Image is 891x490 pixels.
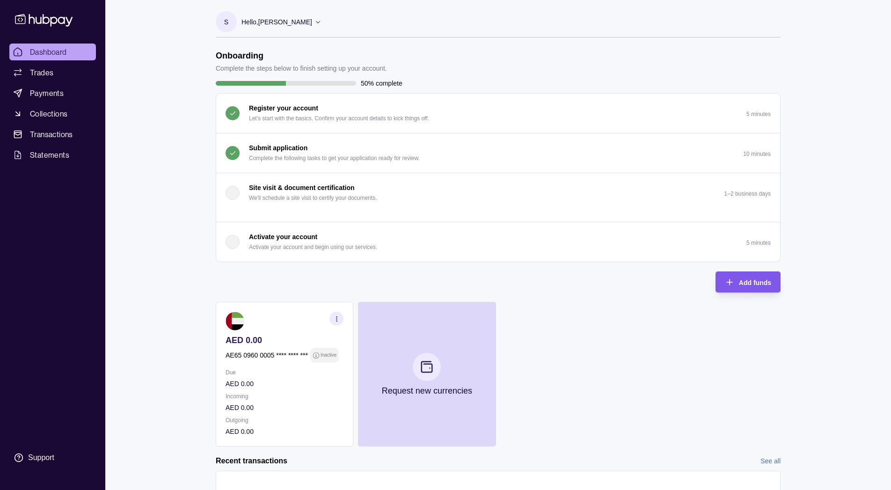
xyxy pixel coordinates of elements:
[249,183,355,193] p: Site visit & document certification
[739,279,771,286] span: Add funds
[226,367,343,378] p: Due
[9,146,96,163] a: Statements
[30,108,67,119] span: Collections
[216,212,780,222] div: Site visit & document certification We'll schedule a site visit to certify your documents.1–2 bus...
[249,242,377,252] p: Activate your account and begin using our services.
[224,17,228,27] p: S
[249,143,307,153] p: Submit application
[724,190,771,197] p: 1–2 business days
[30,129,73,140] span: Transactions
[743,151,771,157] p: 10 minutes
[746,240,771,246] p: 5 minutes
[9,44,96,60] a: Dashboard
[216,133,780,173] button: Submit application Complete the following tasks to get your application ready for review.10 minutes
[226,402,343,413] p: AED 0.00
[321,350,336,360] p: Inactive
[9,85,96,102] a: Payments
[382,386,472,396] p: Request new currencies
[9,105,96,122] a: Collections
[30,88,64,99] span: Payments
[226,335,343,345] p: AED 0.00
[760,456,781,466] a: See all
[361,78,402,88] p: 50% complete
[249,153,420,163] p: Complete the following tasks to get your application ready for review.
[9,126,96,143] a: Transactions
[226,379,343,389] p: AED 0.00
[358,302,496,446] button: Request new currencies
[30,46,67,58] span: Dashboard
[226,415,343,425] p: Outgoing
[216,456,287,466] h2: Recent transactions
[226,391,343,402] p: Incoming
[216,222,780,262] button: Activate your account Activate your account and begin using our services.5 minutes
[249,103,318,113] p: Register your account
[249,113,429,124] p: Let's start with the basics. Confirm your account details to kick things off.
[28,453,54,463] div: Support
[249,193,377,203] p: We'll schedule a site visit to certify your documents.
[30,149,69,161] span: Statements
[716,271,781,293] button: Add funds
[216,63,387,73] p: Complete the steps below to finish setting up your account.
[216,173,780,212] button: Site visit & document certification We'll schedule a site visit to certify your documents.1–2 bus...
[30,67,53,78] span: Trades
[226,426,343,437] p: AED 0.00
[249,232,317,242] p: Activate your account
[9,448,96,468] a: Support
[226,312,244,330] img: ae
[216,51,387,61] h1: Onboarding
[9,64,96,81] a: Trades
[216,94,780,133] button: Register your account Let's start with the basics. Confirm your account details to kick things of...
[746,111,771,117] p: 5 minutes
[241,17,312,27] p: Hello, [PERSON_NAME]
